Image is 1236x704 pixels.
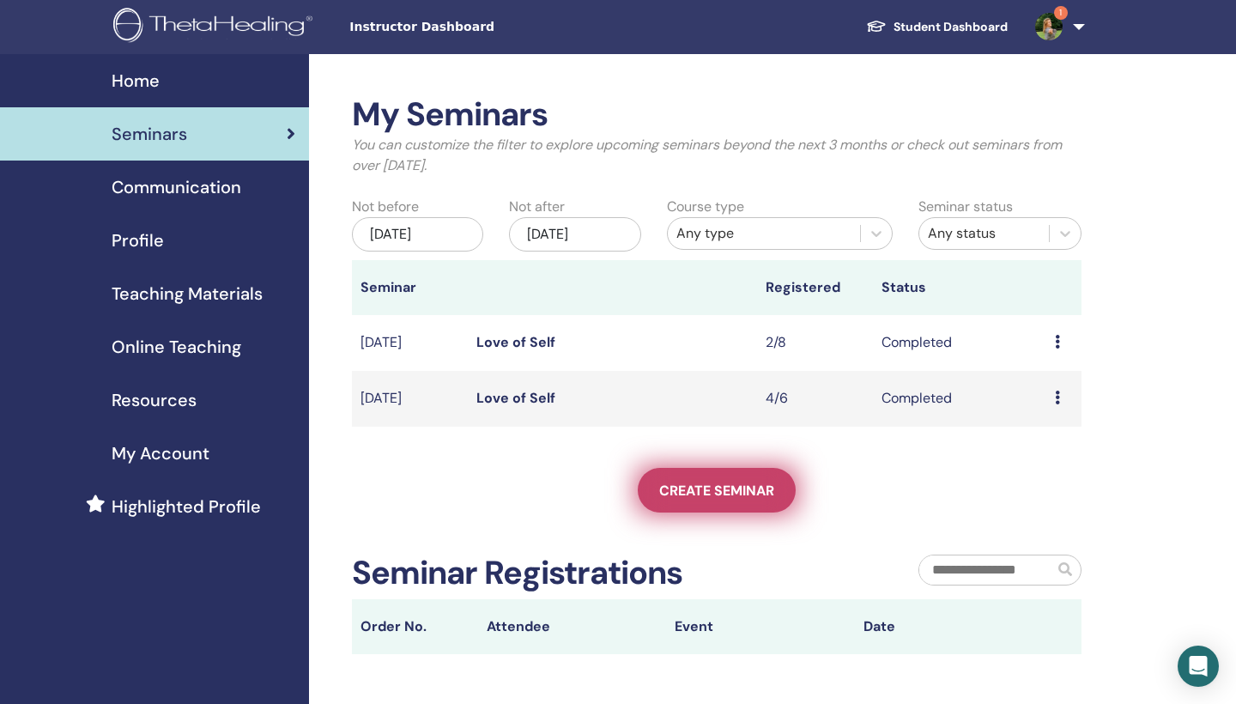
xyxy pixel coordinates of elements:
[873,315,1046,371] td: Completed
[666,599,855,654] th: Event
[352,260,468,315] th: Seminar
[873,260,1046,315] th: Status
[928,223,1040,244] div: Any status
[852,11,1021,43] a: Student Dashboard
[352,197,419,217] label: Not before
[112,228,164,253] span: Profile
[112,334,241,360] span: Online Teaching
[352,95,1081,135] h2: My Seminars
[659,482,774,500] span: Create seminar
[112,440,209,466] span: My Account
[112,281,263,306] span: Teaching Materials
[1035,13,1063,40] img: default.jpg
[667,197,744,217] label: Course type
[113,8,318,46] img: logo.png
[478,599,667,654] th: Attendee
[349,18,607,36] span: Instructor Dashboard
[638,468,796,513] a: Create seminar
[757,260,873,315] th: Registered
[352,599,478,654] th: Order No.
[757,315,873,371] td: 2/8
[1178,646,1219,687] div: Open Intercom Messenger
[352,371,468,427] td: [DATE]
[866,19,887,33] img: graduation-cap-white.svg
[873,371,1046,427] td: Completed
[352,315,468,371] td: [DATE]
[352,135,1081,176] p: You can customize the filter to explore upcoming seminars beyond the next 3 months or check out s...
[352,217,483,252] div: [DATE]
[1054,6,1068,20] span: 1
[676,223,851,244] div: Any type
[509,197,565,217] label: Not after
[476,333,555,351] a: Love of Self
[112,494,261,519] span: Highlighted Profile
[476,389,555,407] a: Love of Self
[112,387,197,413] span: Resources
[509,217,640,252] div: [DATE]
[112,68,160,94] span: Home
[918,197,1013,217] label: Seminar status
[757,371,873,427] td: 4/6
[112,174,241,200] span: Communication
[352,554,682,593] h2: Seminar Registrations
[112,121,187,147] span: Seminars
[855,599,1044,654] th: Date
